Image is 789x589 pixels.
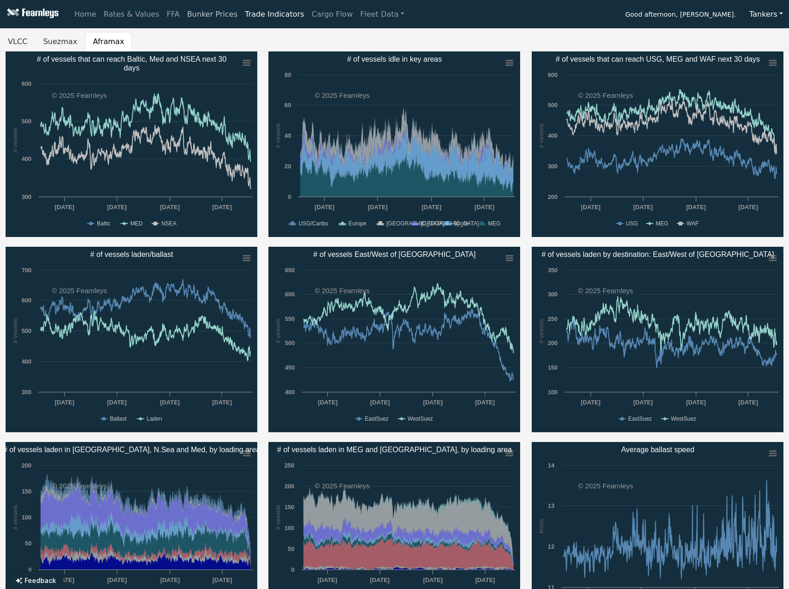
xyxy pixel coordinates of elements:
[687,220,699,227] text: WAF
[368,204,388,211] text: [DATE]
[285,504,294,511] text: 150
[365,416,388,422] text: EastSuez
[547,132,557,139] text: 400
[161,220,177,227] text: NSEA
[347,55,442,63] text: # of vessels idle in key areas
[107,204,127,211] text: [DATE]
[70,5,100,24] a: Home
[547,389,557,396] text: 100
[370,576,390,583] text: [DATE]
[285,267,295,274] text: 650
[532,247,783,432] svg: # of vessels laden by destination: East/West of Suez
[285,102,291,109] text: 60
[547,193,557,200] text: 200
[107,399,127,406] text: [DATE]
[285,315,295,322] text: 550
[555,55,760,63] text: # of vessels that can reach USG, MEG and WAF next 30 days
[547,163,557,170] text: 300
[22,118,32,125] text: 500
[6,51,257,237] svg: # of vessels that can reach Baltic, Med and NSEA next 30​days
[90,250,173,258] text: # of vessels laden/ballast
[313,250,476,259] text: # of vessels East/West of [GEOGRAPHIC_DATA]
[488,220,501,227] text: MEG
[285,483,294,490] text: 200
[315,204,334,211] text: [DATE]
[52,482,107,490] text: © 2025 Fearnleys
[626,220,638,227] text: USG
[655,220,668,227] text: MEG
[315,91,370,99] text: © 2025 Fearnleys
[110,416,127,422] text: Ballast
[12,505,19,530] text: # vessels
[547,102,557,109] text: 500
[146,416,162,422] text: Laden
[25,540,32,547] text: 50
[212,204,232,211] text: [DATE]
[160,204,179,211] text: [DATE]
[5,8,58,20] img: Fearnleys Logo
[349,220,367,227] text: Europe
[100,5,163,24] a: Rates & Values
[55,204,74,211] text: [DATE]
[274,123,281,148] text: # vessels
[547,267,557,274] text: 350
[686,399,706,406] text: [DATE]
[547,71,557,78] text: 600
[318,576,337,583] text: [DATE]
[6,247,257,432] svg: # of vessels laden/ballast
[130,220,143,227] text: MED
[475,204,494,211] text: [DATE]
[12,128,19,152] text: # vessels
[285,462,294,469] text: 250
[547,291,557,298] text: 300
[288,545,294,552] text: 50
[475,399,495,406] text: [DATE]
[212,399,232,406] text: [DATE]
[285,364,295,371] text: 450
[476,576,495,583] text: [DATE]
[628,416,652,422] text: EastSuez
[315,482,370,490] text: © 2025 Fearnleys
[625,7,736,23] span: Good afternoon, [PERSON_NAME].
[387,220,445,227] text: [GEOGRAPHIC_DATA]
[308,5,356,24] a: Cargo Flow
[578,91,633,99] text: © 2025 Fearnleys
[743,6,789,23] button: Tankers
[274,505,281,530] text: # vessels
[22,488,32,495] text: 150
[85,32,132,51] button: Aframax
[3,446,260,454] text: # of vessels laden in [GEOGRAPHIC_DATA], N.Sea and Med, by loading area
[268,51,520,237] svg: # of vessels idle in key areas
[285,291,295,298] text: 600
[22,462,32,469] text: 200
[547,462,554,469] text: 14
[299,220,328,227] text: USG/Caribs
[52,287,107,294] text: © 2025 Fearnleys
[423,399,443,406] text: [DATE]
[547,364,557,371] text: 150
[578,287,633,294] text: © 2025 Fearnleys
[547,543,554,550] text: 12
[633,204,653,211] text: [DATE]
[160,576,180,583] text: [DATE]
[315,287,370,294] text: © 2025 Fearnleys
[183,5,241,24] a: Bunker Prices
[285,71,291,78] text: 80
[532,51,783,237] svg: # of vessels that can reach USG, MEG and WAF next 30 days
[163,5,184,24] a: FFA
[212,576,232,583] text: [DATE]
[22,80,32,87] text: 600
[285,525,294,531] text: 100
[541,250,774,259] text: # of vessels laden by destination: East/West of [GEOGRAPHIC_DATA]
[55,399,74,406] text: [DATE]
[37,55,226,72] text: # of vessels that can reach Baltic, Med and NSEA next 30 days
[285,339,295,346] text: 500
[107,576,127,583] text: [DATE]
[453,220,468,227] text: Spore
[538,519,545,533] text: knots
[547,315,557,322] text: 250
[241,5,308,24] a: Trade Indicators
[318,399,337,406] text: [DATE]
[22,193,32,200] text: 300
[22,389,32,396] text: 300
